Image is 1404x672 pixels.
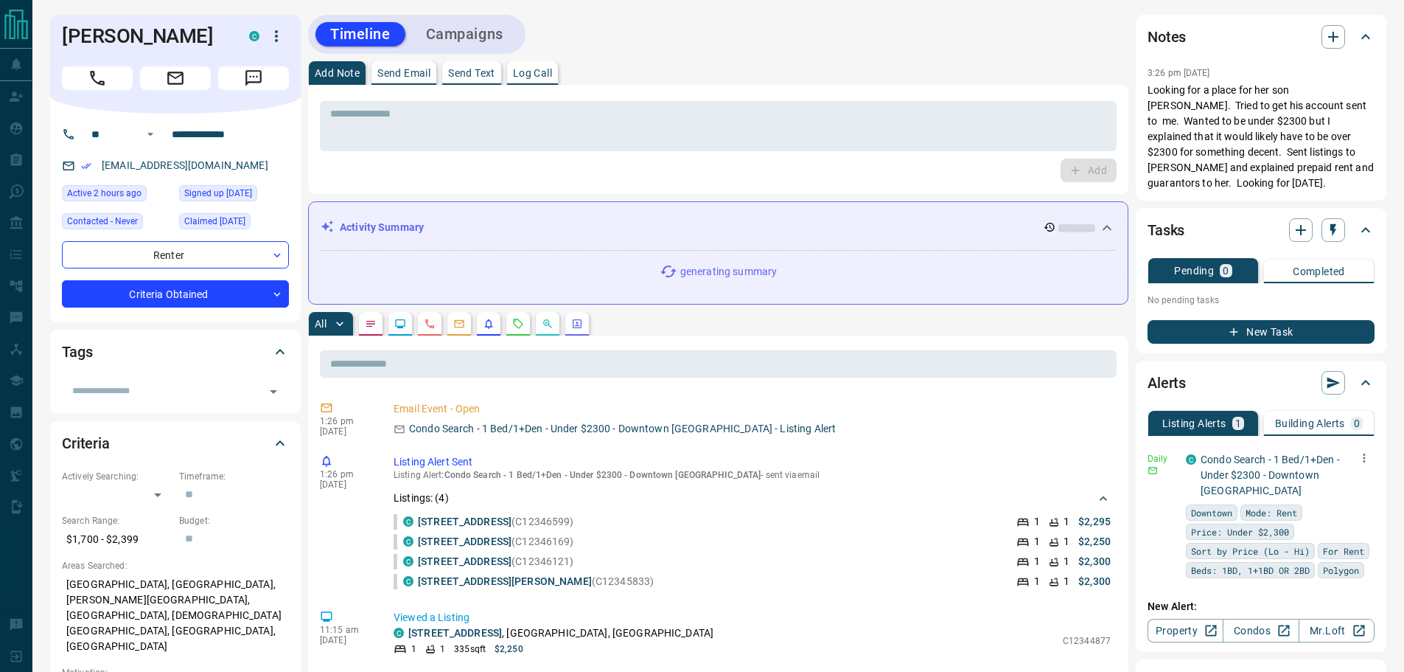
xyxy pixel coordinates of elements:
[571,318,583,330] svg: Agent Actions
[1235,418,1241,429] p: 1
[448,68,495,78] p: Send Text
[394,610,1111,626] p: Viewed a Listing
[409,421,836,437] p: Condo Search - 1 Bed/1+Den - Under $2300 - Downtown [GEOGRAPHIC_DATA] - Listing Alert
[1354,418,1360,429] p: 0
[1078,574,1111,589] p: $2,300
[62,470,172,483] p: Actively Searching:
[408,627,502,639] a: [STREET_ADDRESS]
[440,642,445,656] p: 1
[1174,266,1214,276] p: Pending
[1078,534,1111,550] p: $2,250
[512,318,524,330] svg: Requests
[1148,68,1210,78] p: 3:26 pm [DATE]
[394,491,449,506] p: Listings: ( 4 )
[249,31,259,41] div: condos.ca
[394,318,406,330] svg: Lead Browsing Activity
[542,318,553,330] svg: Opportunities
[320,635,371,645] p: [DATE]
[1148,25,1186,49] h2: Notes
[418,516,511,527] a: [STREET_ADDRESS]
[1034,514,1040,530] p: 1
[320,479,371,490] p: [DATE]
[320,416,371,426] p: 1:26 pm
[184,214,245,229] span: Claimed [DATE]
[320,469,371,479] p: 1:26 pm
[142,125,159,143] button: Open
[62,185,172,206] div: Fri Aug 15 2025
[62,24,227,48] h1: [PERSON_NAME]
[1186,454,1196,465] div: condos.ca
[315,22,405,46] button: Timeline
[513,68,552,78] p: Log Call
[377,68,430,78] p: Send Email
[680,264,777,280] p: generating summary
[394,628,404,638] div: condos.ca
[263,381,284,402] button: Open
[365,318,377,330] svg: Notes
[1078,514,1111,530] p: $2,295
[179,514,289,527] p: Budget:
[179,185,289,206] div: Wed Jul 09 2025
[62,66,133,90] span: Call
[394,401,1111,417] p: Email Event - Open
[1148,218,1184,242] h2: Tasks
[418,536,511,547] a: [STREET_ADDRESS]
[495,642,523,656] p: $2,250
[62,514,172,527] p: Search Range:
[1148,320,1375,344] button: New Task
[179,213,289,234] div: Wed Aug 13 2025
[1191,563,1310,578] span: Beds: 1BD, 1+1BD OR 2BD
[411,642,416,656] p: 1
[62,432,110,455] h2: Criteria
[62,572,289,659] p: [GEOGRAPHIC_DATA], [GEOGRAPHIC_DATA], [PERSON_NAME][GEOGRAPHIC_DATA], [GEOGRAPHIC_DATA], [DEMOGRA...
[453,318,465,330] svg: Emails
[81,161,91,171] svg: Email Verified
[403,516,413,527] div: condos.ca
[454,642,486,656] p: 335 sqft
[1034,534,1040,550] p: 1
[1191,544,1310,558] span: Sort by Price (Lo - Hi)
[1191,505,1232,520] span: Downtown
[218,66,289,90] span: Message
[418,514,574,530] p: (C12346599)
[1323,544,1364,558] span: For Rent
[418,574,654,589] p: (C12345833)
[403,576,413,586] div: condos.ca
[315,319,326,329] p: All
[62,559,289,572] p: Areas Searched:
[418,534,574,550] p: (C12346169)
[418,554,574,569] p: (C12346121)
[67,186,142,201] span: Active 2 hours ago
[408,626,713,641] p: , [GEOGRAPHIC_DATA], [GEOGRAPHIC_DATA]
[340,220,424,235] p: Activity Summary
[1063,634,1111,648] p: C12344877
[62,280,289,308] div: Criteria Obtained
[394,454,1111,470] p: Listing Alert Sent
[1148,452,1177,465] p: Daily
[315,68,360,78] p: Add Note
[62,334,289,370] div: Tags
[424,318,436,330] svg: Calls
[1275,418,1345,429] p: Building Alerts
[1223,619,1299,642] a: Condos
[1148,619,1223,642] a: Property
[418,575,592,587] a: [STREET_ADDRESS][PERSON_NAME]
[1223,266,1229,276] p: 0
[67,214,138,229] span: Contacted - Never
[483,318,495,330] svg: Listing Alerts
[403,536,413,547] div: condos.ca
[102,159,268,171] a: [EMAIL_ADDRESS][DOMAIN_NAME]
[1323,563,1359,578] span: Polygon
[1034,574,1040,589] p: 1
[1246,505,1297,520] span: Mode: Rent
[1148,83,1375,191] p: Looking for a place for her son [PERSON_NAME]. Tried to get his account sent to me. Wanted to be ...
[1148,212,1375,248] div: Tasks
[62,241,289,269] div: Renter
[321,214,1116,241] div: Activity Summary
[62,527,172,552] p: $1,700 - $2,399
[444,470,761,480] span: Condo Search - 1 Bed/1+Den - Under $2300 - Downtown [GEOGRAPHIC_DATA]
[140,66,211,90] span: Email
[1293,266,1345,277] p: Completed
[320,625,371,635] p: 11:15 am
[1148,289,1375,311] p: No pending tasks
